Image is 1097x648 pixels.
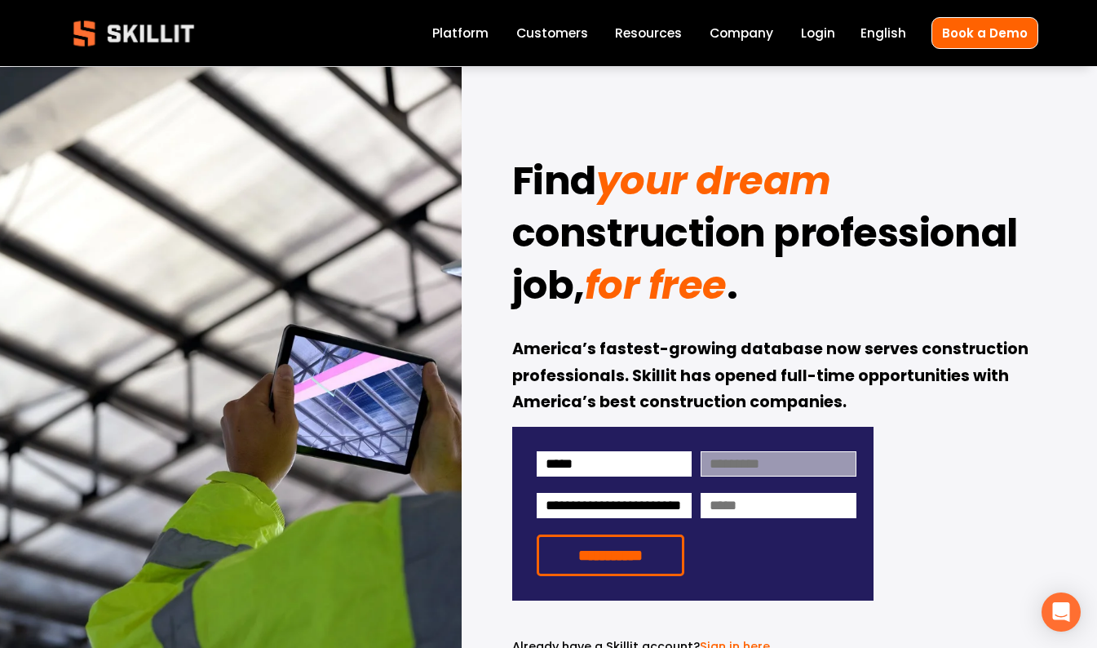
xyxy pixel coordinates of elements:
strong: America’s fastest-growing database now serves construction professionals. Skillit has opened full... [512,337,1032,417]
strong: construction professional job, [512,203,1026,322]
div: language picker [860,22,906,44]
a: Login [801,22,835,44]
a: Platform [432,22,489,44]
strong: . [727,255,738,322]
img: Skillit [60,9,208,58]
em: your dream [596,153,831,208]
a: Book a Demo [931,17,1038,49]
a: Company [710,22,773,44]
span: Resources [615,24,682,42]
a: Customers [516,22,588,44]
em: for free [585,258,727,313]
span: English [860,24,906,42]
div: Open Intercom Messenger [1042,593,1081,632]
strong: Find [512,151,596,218]
a: folder dropdown [615,22,682,44]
